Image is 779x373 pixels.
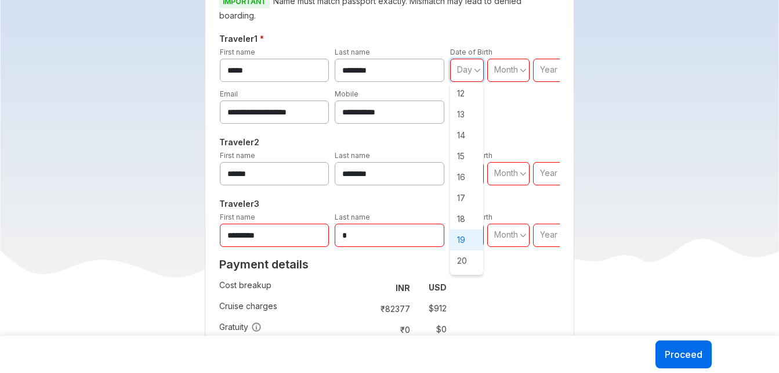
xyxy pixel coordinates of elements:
[559,168,566,180] svg: angle down
[220,151,255,160] label: First name
[335,89,358,98] label: Mobile
[396,283,410,293] strong: INR
[450,83,484,104] span: 12
[219,298,361,319] td: Cruise charges
[520,168,527,180] svg: angle down
[494,168,518,178] span: Month
[450,48,492,56] label: Date of Birth
[220,213,255,221] label: First name
[217,32,563,46] h5: Traveler 1
[361,319,366,340] td: :
[361,298,366,319] td: :
[219,257,447,271] h2: Payment details
[540,168,557,178] span: Year
[429,282,447,292] strong: USD
[450,167,484,188] span: 16
[366,300,415,317] td: ₹ 82377
[559,64,566,76] svg: angle down
[540,64,557,74] span: Year
[450,188,484,209] span: 17
[219,321,262,333] span: Gratuity
[474,64,481,76] svg: angle down
[540,229,557,239] span: Year
[450,229,484,250] span: 19
[217,197,563,211] h5: Traveler 3
[219,277,361,298] td: Cost breakup
[335,151,370,160] label: Last name
[450,209,484,229] span: 18
[361,277,366,298] td: :
[366,321,415,338] td: ₹ 0
[457,64,472,74] span: Day
[450,125,484,146] span: 14
[494,64,518,74] span: Month
[220,89,238,98] label: Email
[335,48,370,56] label: Last name
[220,48,255,56] label: First name
[335,213,370,221] label: Last name
[217,135,563,149] h5: Traveler 2
[450,104,484,125] span: 13
[450,250,484,271] span: 20
[415,300,447,317] td: $ 912
[655,340,712,368] button: Proceed
[520,64,527,76] svg: angle down
[520,229,527,241] svg: angle down
[494,229,518,239] span: Month
[450,146,484,167] span: 15
[415,321,447,338] td: $ 0
[559,229,566,241] svg: angle down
